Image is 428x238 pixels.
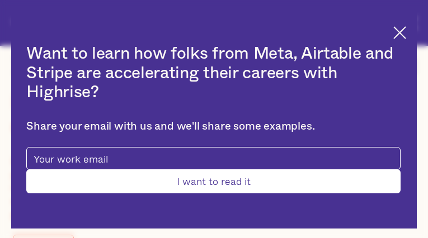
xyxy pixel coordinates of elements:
h2: Want to learn how folks from Meta, Airtable and Stripe are accelerating their careers with Highrise? [26,44,400,102]
form: pop-up-modal-form [26,147,400,193]
input: Your work email [26,147,400,170]
img: Cross icon [393,26,406,39]
input: I want to read it [26,169,400,193]
div: Share your email with us and we'll share some examples. [26,120,400,134]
